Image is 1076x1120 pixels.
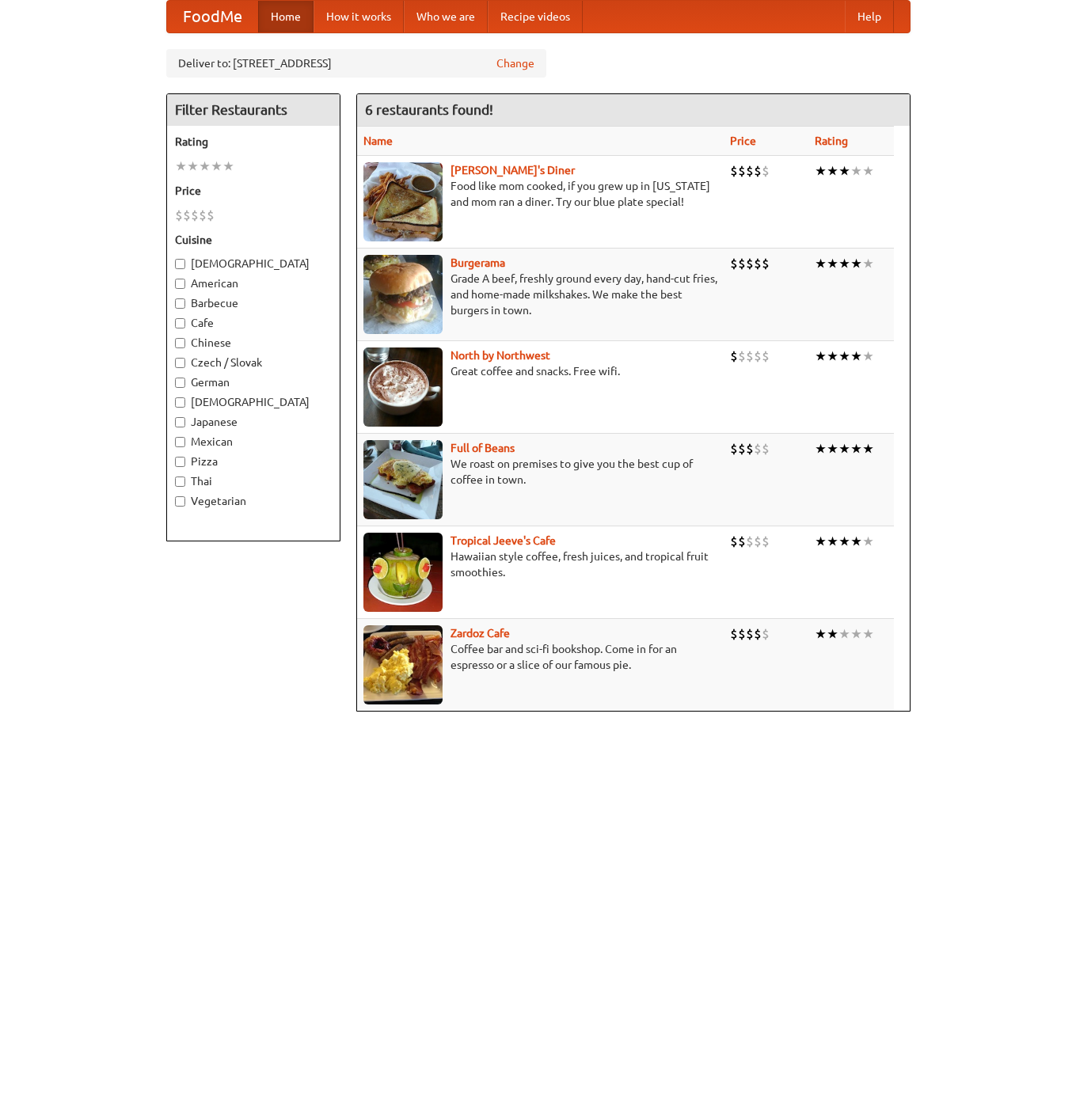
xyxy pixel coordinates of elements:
[746,533,754,550] li: $
[363,625,443,704] img: zardoz.jpg
[488,1,583,32] a: Recipe videos
[730,255,738,272] li: $
[838,162,850,180] li: ★
[754,162,762,180] li: $
[827,440,838,457] li: ★
[845,1,894,32] a: Help
[762,255,770,272] li: $
[363,533,443,612] img: jeeves.jpg
[363,178,717,210] p: Food like mom cooked, if you grew up in [US_STATE] and mom ran a diner. Try our blue plate special!
[746,347,754,365] li: $
[850,347,862,365] li: ★
[815,347,827,365] li: ★
[838,440,850,457] li: ★
[762,347,770,365] li: $
[850,440,862,457] li: ★
[815,533,827,550] li: ★
[762,440,770,457] li: $
[746,625,754,643] li: $
[314,1,404,32] a: How it works
[850,533,862,550] li: ★
[738,625,746,643] li: $
[199,207,207,224] li: $
[815,255,827,272] li: ★
[762,625,770,643] li: $
[363,456,717,488] p: We roast on premises to give you the best cup of coffee in town.
[363,641,717,673] p: Coffee bar and sci-fi bookshop. Come in for an espresso or a slice of our famous pie.
[827,255,838,272] li: ★
[175,437,185,447] input: Mexican
[746,162,754,180] li: $
[175,315,332,331] label: Cafe
[862,533,874,550] li: ★
[183,207,191,224] li: $
[762,533,770,550] li: $
[222,158,234,175] li: ★
[754,625,762,643] li: $
[496,55,534,71] a: Change
[815,440,827,457] li: ★
[730,162,738,180] li: $
[404,1,488,32] a: Who we are
[451,442,515,454] a: Full of Beans
[451,256,505,269] b: Burgerama
[738,440,746,457] li: $
[738,255,746,272] li: $
[746,440,754,457] li: $
[738,533,746,550] li: $
[838,625,850,643] li: ★
[175,493,332,509] label: Vegetarian
[754,347,762,365] li: $
[175,298,185,309] input: Barbecue
[451,349,550,362] a: North by Northwest
[365,102,493,117] ng-pluralize: 6 restaurants found!
[211,158,222,175] li: ★
[730,533,738,550] li: $
[175,434,332,450] label: Mexican
[827,533,838,550] li: ★
[762,162,770,180] li: $
[175,335,332,351] label: Chinese
[451,627,510,640] a: Zardoz Cafe
[862,347,874,365] li: ★
[175,417,185,427] input: Japanese
[451,534,556,547] a: Tropical Jeeve's Cafe
[862,255,874,272] li: ★
[746,255,754,272] li: $
[838,255,850,272] li: ★
[754,440,762,457] li: $
[850,625,862,643] li: ★
[730,440,738,457] li: $
[175,183,332,199] h5: Price
[730,135,756,147] a: Price
[175,355,332,370] label: Czech / Slovak
[167,1,258,32] a: FoodMe
[175,476,185,487] input: Thai
[363,549,717,580] p: Hawaiian style coffee, fresh juices, and tropical fruit smoothies.
[363,347,443,427] img: north.jpg
[827,347,838,365] li: ★
[175,454,332,469] label: Pizza
[738,347,746,365] li: $
[175,496,185,507] input: Vegetarian
[850,255,862,272] li: ★
[850,162,862,180] li: ★
[175,473,332,489] label: Thai
[363,363,717,379] p: Great coffee and snacks. Free wifi.
[363,440,443,519] img: beans.jpg
[838,347,850,365] li: ★
[827,625,838,643] li: ★
[730,625,738,643] li: $
[827,162,838,180] li: ★
[815,162,827,180] li: ★
[175,374,332,390] label: German
[175,358,185,368] input: Czech / Slovak
[175,134,332,150] h5: Rating
[175,378,185,388] input: German
[754,533,762,550] li: $
[166,49,546,78] div: Deliver to: [STREET_ADDRESS]
[175,295,332,311] label: Barbecue
[815,625,827,643] li: ★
